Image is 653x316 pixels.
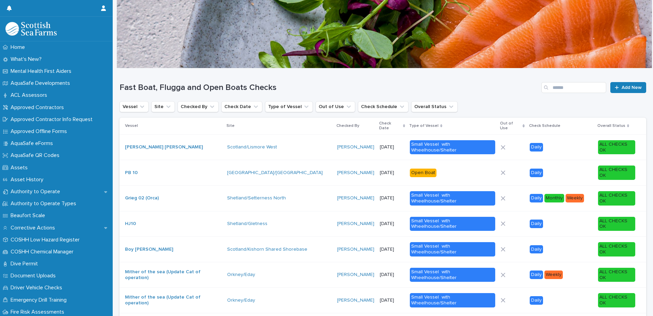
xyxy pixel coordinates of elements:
[8,68,77,75] p: Mental Health First Aiders
[120,237,646,262] tr: Boy [PERSON_NAME] Scotland/Kishorn Shared Shorebase [PERSON_NAME] [DATE]Small Vessel with Wheelho...
[125,195,159,201] a: Grieg 02 (Orca)
[337,195,374,201] a: [PERSON_NAME]
[8,297,72,303] p: Emergency Drill Training
[120,160,646,186] tr: PB 10 [GEOGRAPHIC_DATA]/[GEOGRAPHIC_DATA] [PERSON_NAME] [DATE]Open BoatDailyALL CHECKS OK
[227,272,255,278] a: Orkney/Eday
[8,285,68,291] p: Driver Vehicle Checks
[120,83,539,93] h1: Fast Boat, Flugga and Open Boats Checks
[8,44,30,51] p: Home
[380,247,404,252] p: [DATE]
[622,85,642,90] span: Add New
[8,56,47,63] p: What's New?
[380,144,404,150] p: [DATE]
[227,195,286,201] a: Shetland/Setterness North
[8,261,43,267] p: Dive Permit
[8,237,85,243] p: COSHH Low Hazard Register
[227,170,323,176] a: [GEOGRAPHIC_DATA]/[GEOGRAPHIC_DATA]
[337,221,374,227] a: [PERSON_NAME]
[337,170,374,176] a: [PERSON_NAME]
[337,298,374,303] a: [PERSON_NAME]
[380,272,404,278] p: [DATE]
[529,122,560,130] p: Check Schedule
[337,247,374,252] a: [PERSON_NAME]
[598,140,635,155] div: ALL CHECKS OK
[125,247,173,252] a: Boy [PERSON_NAME]
[227,221,267,227] a: Shetland/Gletness
[8,200,82,207] p: Authority to Operate Types
[125,170,138,176] a: PB 10
[8,116,98,123] p: Approved Contractor Info Request
[125,144,203,150] a: [PERSON_NAME] [PERSON_NAME]
[8,249,79,255] p: COSHH Chemical Manager
[411,101,458,112] button: Overall Status
[410,268,495,282] div: Small Vessel with Wheelhouse/Shelter
[120,262,646,288] tr: Mither of the sea (Update Cat of operation) Orkney/Eday [PERSON_NAME] [DATE]Small Vessel with Whe...
[380,221,404,227] p: [DATE]
[125,294,222,306] a: Mither of the sea (Update Cat of operation)
[530,296,543,305] div: Daily
[597,122,625,130] p: Overall Status
[8,164,33,171] p: Assets
[120,288,646,313] tr: Mither of the sea (Update Cat of operation) Orkney/Eday [PERSON_NAME] [DATE]Small Vessel with Whe...
[8,188,66,195] p: Authority to Operate
[598,293,635,307] div: ALL CHECKS OK
[410,242,495,256] div: Small Vessel with Wheelhouse/Shelter
[336,122,359,130] p: Checked By
[530,245,543,254] div: Daily
[5,22,57,36] img: bPIBxiqnSb2ggTQWdOVV
[8,152,65,159] p: AquaSafe QR Codes
[598,242,635,256] div: ALL CHECKS OK
[598,268,635,282] div: ALL CHECKS OK
[178,101,219,112] button: Checked By
[598,166,635,180] div: ALL CHECKS OK
[8,212,51,219] p: Beaufort Scale
[544,271,563,279] div: Weekly
[120,101,149,112] button: Vessel
[380,195,404,201] p: [DATE]
[544,194,564,202] div: Monthly
[337,272,374,278] a: [PERSON_NAME]
[227,247,307,252] a: Scotland/Kishorn Shared Shorebase
[380,170,404,176] p: [DATE]
[566,194,584,202] div: Weekly
[530,194,543,202] div: Daily
[227,144,277,150] a: Scotland/Lismore West
[316,101,355,112] button: Out of Use
[409,122,439,130] p: Type of Vessel
[8,225,60,231] p: Corrective Actions
[8,309,70,315] p: Fire Risk Assessments
[151,101,175,112] button: Site
[221,101,262,112] button: Check Date
[530,220,543,228] div: Daily
[380,298,404,303] p: [DATE]
[500,120,521,132] p: Out of Use
[358,101,408,112] button: Check Schedule
[379,120,401,132] p: Check Date
[120,134,646,160] tr: [PERSON_NAME] [PERSON_NAME] Scotland/Lismore West [PERSON_NAME] [DATE]Small Vessel with Wheelhous...
[8,128,72,135] p: Approved Offline Forms
[410,169,436,177] div: Open Boat
[227,298,255,303] a: Orkney/Eday
[8,92,53,98] p: ACL Assessors
[530,271,543,279] div: Daily
[8,80,75,87] p: AquaSafe Developments
[410,191,495,206] div: Small Vessel with Wheelhouse/Shelter
[8,140,58,147] p: AquaSafe eForms
[598,217,635,231] div: ALL CHECKS OK
[8,273,61,279] p: Document Uploads
[598,191,635,206] div: ALL CHECKS OK
[8,176,49,183] p: Asset History
[226,122,235,130] p: Site
[125,122,138,130] p: Vessel
[530,143,543,152] div: Daily
[125,269,222,281] a: Mither of the sea (Update Cat of operation)
[610,82,646,93] a: Add New
[120,211,646,237] tr: HJ10 Shetland/Gletness [PERSON_NAME] [DATE]Small Vessel with Wheelhouse/ShelterDailyALL CHECKS OK
[125,221,136,227] a: HJ10
[337,144,374,150] a: [PERSON_NAME]
[120,185,646,211] tr: Grieg 02 (Orca) Shetland/Setterness North [PERSON_NAME] [DATE]Small Vessel with Wheelhouse/Shelte...
[410,140,495,155] div: Small Vessel with Wheelhouse/Shelter
[8,104,69,111] p: Approved Contractors
[541,82,606,93] input: Search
